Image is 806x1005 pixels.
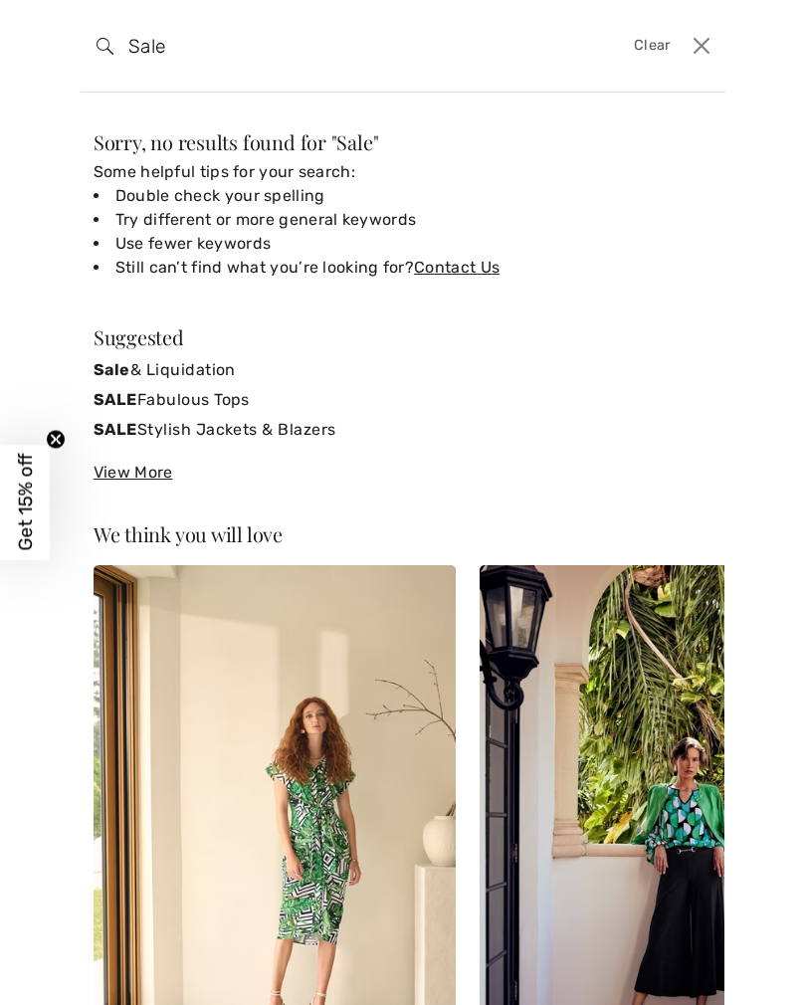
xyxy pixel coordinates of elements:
span: Get 15% off [14,454,37,551]
button: Close teaser [46,430,66,450]
li: Still can’t find what you’re looking for? [94,256,712,280]
li: Use fewer keywords [94,232,712,256]
a: SALEFabulous Tops [94,385,712,415]
span: Sale [336,128,372,155]
div: Sorry, no results found for " " [94,132,712,152]
li: Try different or more general keywords [94,208,712,232]
a: Sale& Liquidation [94,355,712,385]
strong: SALE [94,390,137,409]
img: search the website [97,38,113,55]
div: View More [94,461,712,485]
a: Contact Us [414,258,500,277]
strong: Sale [94,360,130,379]
div: Some helpful tips for your search: [94,160,712,280]
span: Clear [634,35,671,57]
strong: SALE [94,420,137,439]
span: Chat [47,14,88,32]
input: TYPE TO SEARCH [113,16,555,76]
a: SALEStylish Jackets & Blazers [94,415,712,445]
li: Double check your spelling [94,184,712,208]
div: Suggested [94,327,712,347]
button: Close [687,30,717,62]
span: We think you will love [94,520,283,547]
